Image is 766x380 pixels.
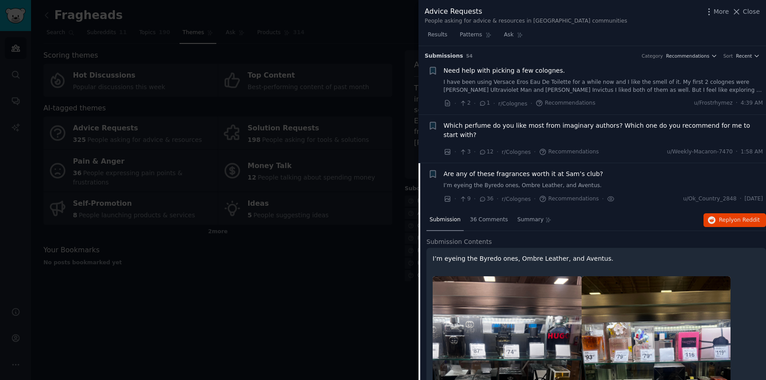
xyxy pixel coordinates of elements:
[736,148,738,156] span: ·
[531,99,532,108] span: ·
[426,237,492,247] span: Submission Contents
[743,7,760,16] span: Close
[479,99,490,107] span: 1
[433,254,760,263] p: I’m eyeing the Byredo ones, Ombre Leather, and Aventus.
[736,53,760,59] button: Recent
[479,148,493,156] span: 12
[428,31,447,39] span: Results
[683,195,737,203] span: u/Ok_Country_2848
[502,149,531,155] span: r/Colognes
[466,53,473,59] span: 54
[425,52,463,60] span: Submission s
[474,147,476,157] span: ·
[667,148,732,156] span: u/Weekly-Macaron-7470
[470,216,508,224] span: 36 Comments
[457,28,494,46] a: Patterns
[723,53,733,59] div: Sort
[666,53,717,59] button: Recommendations
[666,53,709,59] span: Recommendations
[444,169,603,179] a: Are any of these fragrances worth it at Sam’s club?
[504,31,514,39] span: Ask
[535,99,595,107] span: Recommendations
[460,31,482,39] span: Patterns
[474,194,476,204] span: ·
[454,194,456,204] span: ·
[714,7,729,16] span: More
[459,148,470,156] span: 3
[602,194,604,204] span: ·
[732,7,760,16] button: Close
[736,53,752,59] span: Recent
[539,195,599,203] span: Recommendations
[454,147,456,157] span: ·
[694,99,733,107] span: u/Frostrhymez
[740,195,742,203] span: ·
[641,53,663,59] div: Category
[425,17,627,25] div: People asking for advice & resources in [GEOGRAPHIC_DATA] communities
[534,147,535,157] span: ·
[444,182,763,190] a: I’m eyeing the Byredo ones, Ombre Leather, and Aventus.
[736,99,738,107] span: ·
[501,28,526,46] a: Ask
[496,194,498,204] span: ·
[430,216,461,224] span: Submission
[498,101,528,107] span: r/Colognes
[444,66,565,75] a: Need help with picking a few colognes.
[539,148,599,156] span: Recommendations
[502,196,531,202] span: r/Colognes
[741,99,763,107] span: 4:39 AM
[496,147,498,157] span: ·
[425,28,450,46] a: Results
[459,99,470,107] span: 2
[745,195,763,203] span: [DATE]
[517,216,543,224] span: Summary
[534,194,535,204] span: ·
[454,99,456,108] span: ·
[459,195,470,203] span: 9
[741,148,763,156] span: 1:58 AM
[474,99,476,108] span: ·
[719,216,760,224] span: Reply
[493,99,495,108] span: ·
[734,217,760,223] span: on Reddit
[704,7,729,16] button: More
[444,121,763,140] a: Which perfume do you like most from imaginary authors? Which one do you recommend for me to start...
[444,78,763,94] a: I have been using Versace Eros Eau De Toilette for a while now and I like the smell of it. My fir...
[479,195,493,203] span: 36
[703,213,766,227] button: Replyon Reddit
[425,6,627,17] div: Advice Requests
